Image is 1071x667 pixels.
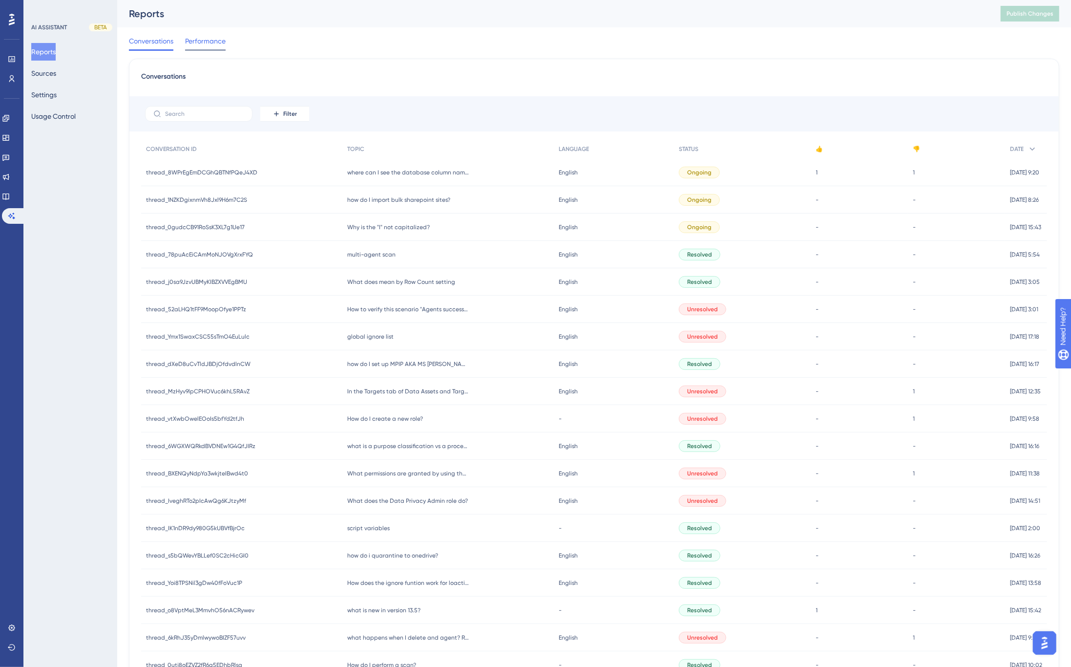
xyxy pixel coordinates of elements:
[816,552,819,559] span: -
[816,579,819,587] span: -
[146,524,245,532] span: thread_IK1nDR9dy980G5kUBVfBjrOc
[687,606,712,614] span: Resolved
[913,524,916,532] span: -
[146,470,248,477] span: thread_BXENQyNdpYa3wkjteIBwd4t0
[1010,223,1041,231] span: [DATE] 15:43
[559,634,578,642] span: English
[146,278,247,286] span: thread_j0sa9JzvUBMyKIBZXVVEgBMU
[913,442,916,450] span: -
[347,470,469,477] span: What permissions are granted by using the compliance admin role?
[687,470,718,477] span: Unresolved
[816,497,819,505] span: -
[687,333,718,341] span: Unresolved
[816,278,819,286] span: -
[1010,360,1039,368] span: [DATE] 16:17
[1010,387,1041,395] span: [DATE] 12:35
[347,278,455,286] span: What does mean by Row Count setting
[913,634,915,642] span: 1
[913,169,915,176] span: 1
[146,442,255,450] span: thread_6WGXWQRkdBVDNEw1G4QfJIRz
[347,251,396,258] span: multi-agent scan
[913,415,915,423] span: 1
[559,333,578,341] span: English
[146,360,251,368] span: thread_dXeD8uCvTldJBDjOfdvdlnCW
[687,442,712,450] span: Resolved
[913,278,916,286] span: -
[559,223,578,231] span: English
[816,169,818,176] span: 1
[913,579,916,587] span: -
[913,497,916,505] span: -
[559,387,578,395] span: English
[23,2,61,14] span: Need Help?
[816,223,819,231] span: -
[185,35,226,47] span: Performance
[129,35,173,47] span: Conversations
[559,145,589,153] span: LANGUAGE
[146,634,246,642] span: thread_6kRhJ35yDmlwywoBIZF57uvv
[816,145,823,153] span: 👍
[146,497,246,505] span: thread_IveghRTo2pIcAwQg6KJtzyMf
[559,278,578,286] span: English
[89,23,112,31] div: BETA
[146,305,246,313] span: thread_52aLHQ1tFF9MoopOfye1PPTz
[1010,442,1039,450] span: [DATE] 16:16
[687,251,712,258] span: Resolved
[816,524,819,532] span: -
[146,415,244,423] span: thread_vtXwbOwelEOoIs5bfYd2tfJh
[913,333,916,341] span: -
[31,86,57,104] button: Settings
[146,606,254,614] span: thread_o8VptMeL3MmvhO56nACRywev
[347,169,469,176] span: where can I see the database column name?
[816,470,819,477] span: -
[1010,524,1040,532] span: [DATE] 2:00
[1010,145,1024,153] span: DATE
[559,606,562,614] span: -
[816,387,819,395] span: -
[347,497,468,505] span: What does the Data Privacy Admin role do?
[679,145,698,153] span: STATUS
[687,169,712,176] span: Ongoing
[816,415,819,423] span: -
[559,497,578,505] span: English
[31,23,67,31] div: AI ASSISTANT
[1010,169,1039,176] span: [DATE] 9:20
[1010,634,1039,642] span: [DATE] 9:25
[816,333,819,341] span: -
[347,333,394,341] span: global ignore list
[1010,606,1041,614] span: [DATE] 15:42
[1010,579,1041,587] span: [DATE] 13:58
[347,634,469,642] span: what happens when I delete and agent? Remove agent from agents screen?
[559,524,562,532] span: -
[1010,552,1040,559] span: [DATE] 16:26
[1001,6,1059,22] button: Publish Changes
[141,71,186,88] span: Conversations
[559,169,578,176] span: English
[816,442,819,450] span: -
[559,442,578,450] span: English
[146,552,249,559] span: thread_s5bQWevYBLLef0SC2cHicGI0
[816,196,819,204] span: -
[1010,497,1040,505] span: [DATE] 14:51
[1010,470,1040,477] span: [DATE] 11:38
[31,43,56,61] button: Reports
[913,552,916,559] span: -
[913,145,920,153] span: 👎
[347,552,438,559] span: how do i quarantine to onedrive?
[559,552,578,559] span: English
[165,110,244,117] input: Search
[1010,415,1039,423] span: [DATE] 9:58
[1010,251,1040,258] span: [DATE] 5:54
[687,223,712,231] span: Ongoing
[347,606,420,614] span: what is new in version 13.5?
[260,106,309,122] button: Filter
[347,305,469,313] span: How to verify this scenario "Agents successfully receive their attachments and does not starve wa...
[816,251,819,258] span: -
[1030,628,1059,658] iframe: UserGuiding AI Assistant Launcher
[687,634,718,642] span: Unresolved
[146,251,253,258] span: thread_78puAcEiCAmMoNJOVgXrxFYQ
[31,108,76,125] button: Usage Control
[559,196,578,204] span: English
[687,360,712,368] span: Resolved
